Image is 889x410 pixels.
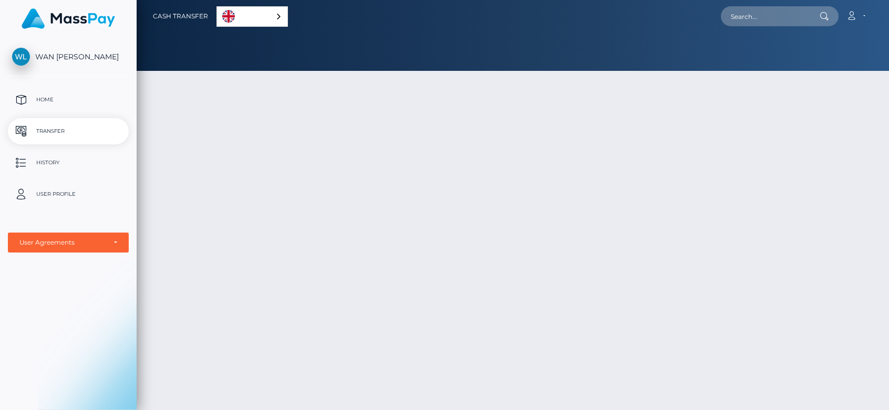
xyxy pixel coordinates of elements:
a: Home [8,87,129,113]
p: History [12,155,125,171]
img: MassPay [22,8,115,29]
aside: Language selected: English [216,6,288,27]
div: Language [216,6,288,27]
button: User Agreements [8,233,129,253]
a: User Profile [8,181,129,207]
div: User Agreements [19,238,106,247]
p: User Profile [12,186,125,202]
a: Cash Transfer [153,5,208,27]
span: WAN [PERSON_NAME] [8,52,129,61]
a: Transfer [8,118,129,144]
a: English [217,7,287,26]
p: Home [12,92,125,108]
p: Transfer [12,123,125,139]
a: History [8,150,129,176]
input: Search... [721,6,820,26]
